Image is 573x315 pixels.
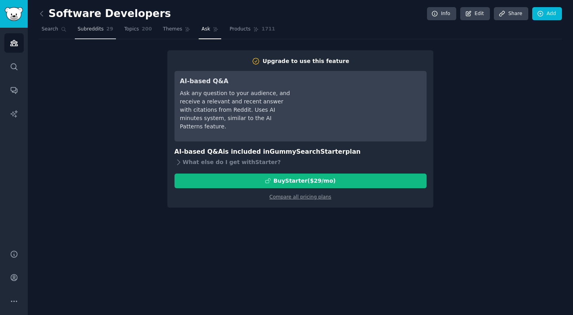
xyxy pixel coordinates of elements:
[124,26,139,33] span: Topics
[175,147,427,157] h3: AI-based Q&A is included in plan
[269,194,331,200] a: Compare all pricing plans
[106,26,113,33] span: 29
[142,26,152,33] span: 200
[175,174,427,188] button: BuyStarter($29/mo)
[263,57,349,65] div: Upgrade to use this feature
[269,148,345,155] span: GummySearch Starter
[5,7,23,21] img: GummySearch logo
[532,7,562,21] a: Add
[494,7,528,21] a: Share
[175,157,427,168] div: What else do I get with Starter ?
[262,26,275,33] span: 1711
[227,23,278,39] a: Products1711
[39,8,171,20] h2: Software Developers
[78,26,104,33] span: Subreddits
[75,23,116,39] a: Subreddits29
[121,23,155,39] a: Topics200
[160,23,194,39] a: Themes
[230,26,250,33] span: Products
[199,23,221,39] a: Ask
[180,89,291,131] div: Ask any question to your audience, and receive a relevant and recent answer with citations from R...
[427,7,456,21] a: Info
[42,26,58,33] span: Search
[163,26,182,33] span: Themes
[460,7,490,21] a: Edit
[180,76,291,86] h3: AI-based Q&A
[201,26,210,33] span: Ask
[273,177,336,185] div: Buy Starter ($ 29 /mo )
[39,23,69,39] a: Search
